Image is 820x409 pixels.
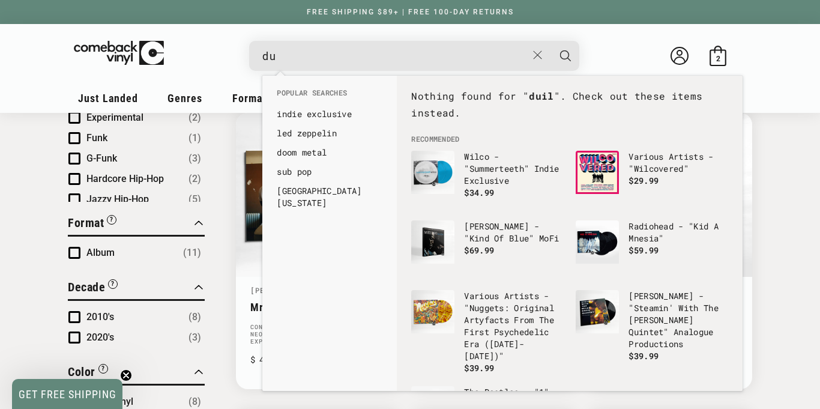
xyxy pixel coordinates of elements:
img: Radiohead - "Kid A Mnesia" [576,220,619,264]
img: Various Artists - "Nuggets: Original Artyfacts From The First Psychedelic Era (1965-1968)" [411,290,454,333]
a: Mr. Morale & The Big Steppers [250,301,385,314]
span: Funk [86,132,107,144]
li: no_result_suggestions: led zeppelin [271,124,388,143]
a: [PERSON_NAME] [250,285,315,295]
span: Decade [68,280,105,294]
span: 2 [716,54,720,63]
li: no_result_products: Various Artists - "Wilcovered" [570,145,734,214]
div: Recommended [397,76,743,391]
a: FREE SHIPPING $89+ | FREE 100-DAY RETURNS [295,8,526,16]
p: Wilco - "Summerteeth" Indie Exclusive [464,151,564,187]
a: Miles Davis - "Steamin' With The Miles Davis Quintet" Analogue Productions [PERSON_NAME] - "Steam... [576,290,728,362]
input: When autocomplete results are available use up and down arrows to review and enter to select [262,44,527,68]
p: Various Artists - "Nuggets: Original Artyfacts From The First Psychedelic Era ([DATE]-[DATE])" [464,290,564,362]
a: Miles Davis - "Kind Of Blue" MoFi [PERSON_NAME] - "Kind Of Blue" MoFi $69.99 [411,220,564,278]
img: Miles Davis - "Kind Of Blue" MoFi [411,220,454,264]
button: Filter by Color [68,363,108,384]
li: no_result_products: Miles Davis - "Kind Of Blue" MoFi [405,214,570,284]
button: Filter by Format [68,214,116,235]
button: Search [550,41,580,71]
img: Miles Davis - "Steamin' With The Miles Davis Quintet" Analogue Productions [576,290,619,333]
button: Close [527,42,549,68]
span: $69.99 [464,244,494,256]
span: $34.99 [464,187,494,198]
a: sub pop [277,166,382,178]
a: Wilco - "Summerteeth" Indie Exclusive Wilco - "Summerteeth" Indie Exclusive $34.99 [411,151,564,208]
span: Experimental [86,112,143,123]
li: no_result_suggestions: hotel california [271,181,388,213]
a: Radiohead - "Kid A Mnesia" Radiohead - "Kid A Mnesia" $59.99 [576,220,728,278]
li: no_result_suggestions: indie exclusive [271,105,388,124]
a: Various Artists - "Nuggets: Original Artyfacts From The First Psychedelic Era (1965-1968)" Variou... [411,290,564,374]
div: Popular Searches [262,76,397,219]
span: $39.99 [629,350,659,362]
span: Number of products: (2) [188,172,201,186]
span: GET FREE SHIPPING [19,388,116,401]
span: Color [68,365,95,379]
li: Recommended [405,134,734,145]
img: Wilco - "Summerteeth" Indie Exclusive [411,151,454,194]
p: Various Artists - "Wilcovered" [629,151,728,175]
span: Number of products: (3) [188,330,201,345]
span: Jazzy Hip-Hop [86,193,149,205]
p: The Beatles - "1" [464,386,564,398]
button: Close teaser [120,369,132,381]
span: Number of products: (5) [188,192,201,207]
span: 2010's [86,311,114,323]
li: no_result_products: Various Artists - "Nuggets: Original Artyfacts From The First Psychedelic Era... [405,284,570,380]
span: Format [68,216,104,230]
span: Number of products: (2) [188,111,201,125]
span: $39.99 [464,362,494,374]
li: Popular Searches [271,88,388,105]
strong: duil [529,89,553,102]
span: Just Landed [78,92,138,105]
p: [PERSON_NAME] - "Steamin' With The [PERSON_NAME] Quintet" Analogue Productions [629,290,728,350]
span: 2020's [86,332,114,343]
p: [PERSON_NAME] - "Kind Of Blue" MoFi [464,220,564,244]
span: Hardcore Hip-Hop [86,173,164,184]
li: no_result_suggestions: sub pop [271,162,388,181]
span: Number of products: (3) [188,151,201,166]
li: no_result_products: Miles Davis - "Steamin' With The Miles Davis Quintet" Analogue Productions [570,284,734,368]
div: Search [249,41,579,71]
a: led zeppelin [277,127,382,139]
span: Number of products: (8) [188,395,201,409]
span: Album [86,247,115,258]
p: Nothing found for " ". Check out these items instead. [411,88,728,123]
a: [GEOGRAPHIC_DATA][US_STATE] [277,185,382,209]
span: $59.99 [629,244,659,256]
div: No Results [405,88,734,135]
span: $29.99 [629,175,659,186]
li: no_result_products: Radiohead - "Kid A Mnesia" [570,214,734,284]
a: doom metal [277,147,382,159]
p: Radiohead - "Kid A Mnesia" [629,220,728,244]
div: GET FREE SHIPPINGClose teaser [12,379,122,409]
span: Number of products: (1) [188,131,201,145]
span: Number of products: (8) [188,310,201,324]
li: no_result_suggestions: doom metal [271,143,388,162]
button: Filter by Decade [68,278,118,299]
span: Formats [232,92,272,105]
a: indie exclusive [277,108,382,120]
a: Various Artists - "Wilcovered" Various Artists - "Wilcovered" $29.99 [576,151,728,208]
span: Genres [167,92,202,105]
span: G-Funk [86,153,117,164]
li: no_result_products: Wilco - "Summerteeth" Indie Exclusive [405,145,570,214]
span: Number of products: (11) [183,246,201,260]
img: Various Artists - "Wilcovered" [576,151,619,194]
